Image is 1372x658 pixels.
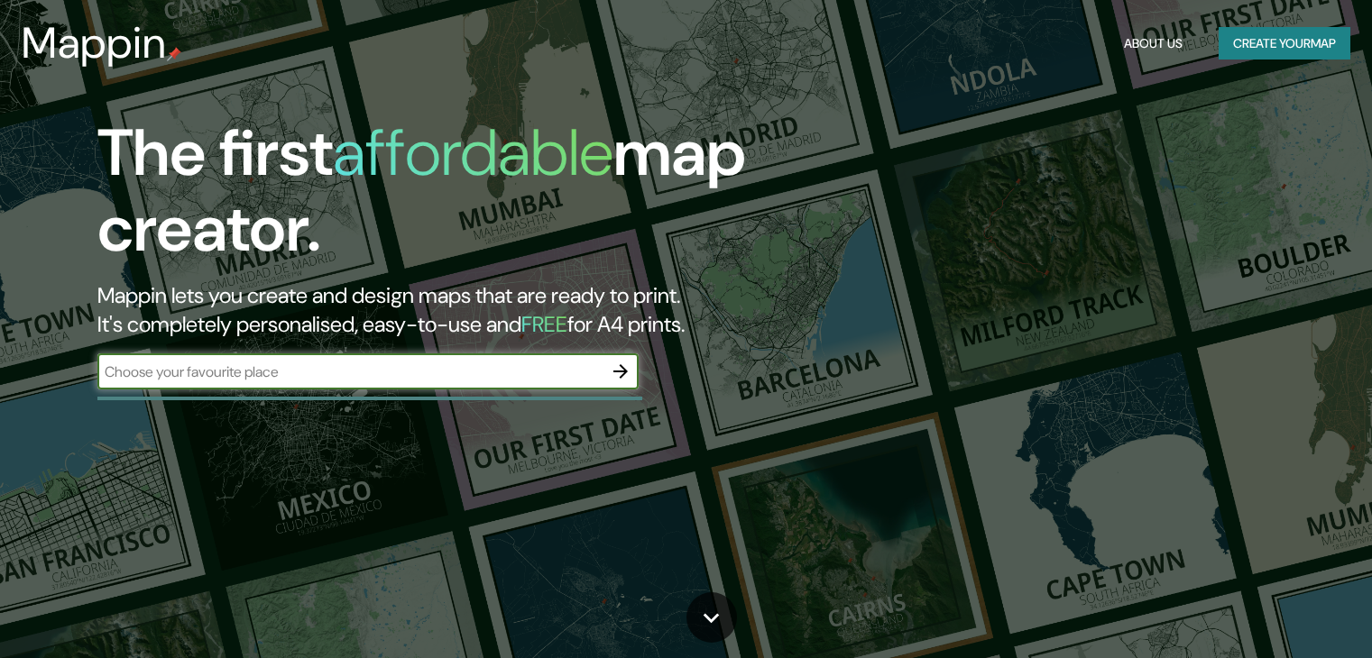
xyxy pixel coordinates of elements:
h2: Mappin lets you create and design maps that are ready to print. It's completely personalised, eas... [97,281,784,339]
h1: affordable [333,111,613,195]
img: mappin-pin [167,47,181,61]
h5: FREE [521,310,567,338]
h1: The first map creator. [97,115,784,281]
button: Create yourmap [1219,27,1350,60]
button: About Us [1117,27,1190,60]
input: Choose your favourite place [97,361,603,382]
h3: Mappin [22,18,167,69]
